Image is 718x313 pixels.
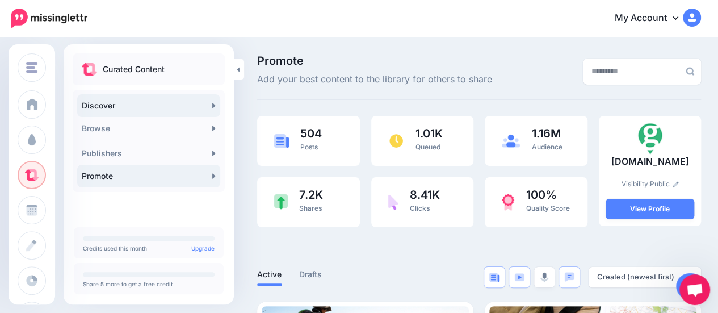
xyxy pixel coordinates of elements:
[299,189,323,201] span: 7.2K
[300,128,322,139] span: 504
[410,189,440,201] span: 8.41K
[410,204,430,212] span: Clicks
[673,181,679,187] img: pencil.png
[274,194,288,210] img: share-green.png
[502,134,520,148] img: users-blue.png
[514,273,524,281] img: video-blue.png
[531,128,562,139] span: 1.16M
[103,62,165,76] p: Curated Content
[606,199,694,219] a: View Profile
[597,272,687,282] div: Created (newest first)
[77,94,220,117] a: Discover
[589,267,701,287] button: Created (newest first)
[388,133,404,149] img: clock.png
[26,62,37,73] img: menu.png
[274,134,289,147] img: article-blue.png
[299,268,322,281] a: Drafts
[257,268,282,281] a: Active
[606,155,694,169] p: [DOMAIN_NAME]
[77,117,220,140] a: Browse
[540,272,548,282] img: microphone-grey.png
[415,128,443,139] span: 1.01K
[606,178,694,190] p: Visibility:
[11,9,87,28] img: Missinglettr
[257,55,492,66] span: Promote
[77,165,220,187] a: Promote
[603,5,701,32] a: My Account
[300,143,318,151] span: Posts
[299,204,322,212] span: Shares
[531,143,562,151] span: Audience
[686,67,694,76] img: search-grey-6.png
[82,63,97,76] img: curate.png
[650,180,679,188] a: Public
[634,123,666,155] img: 32266850_2049831885232438_4365426440649310208_n-bsa92084_thumb.png
[679,274,710,305] a: Open chat
[77,142,220,165] a: Publishers
[415,143,440,151] span: Queued
[526,189,569,201] span: 100%
[526,204,569,212] span: Quality Score
[257,72,492,87] span: Add your best content to the library for others to share
[388,194,398,210] img: pointer-purple.png
[502,194,514,211] img: prize-red.png
[489,273,499,282] img: article-blue.png
[564,272,574,282] img: chat-square-blue.png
